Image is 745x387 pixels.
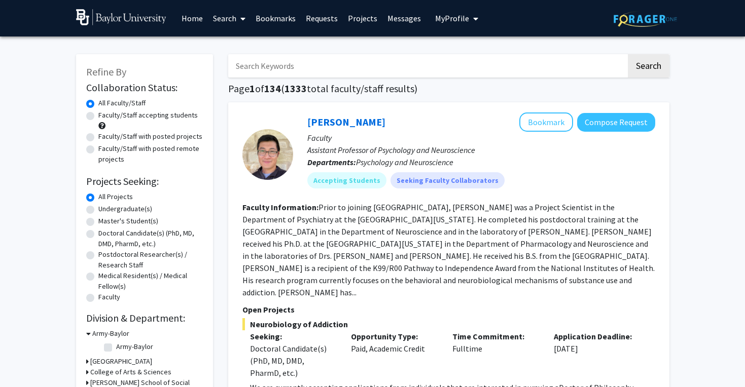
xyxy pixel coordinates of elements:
[228,83,669,95] h1: Page of ( total faculty/staff results)
[577,113,655,132] button: Compose Request to Jacques Nguyen
[250,82,255,95] span: 1
[546,330,648,379] div: [DATE]
[445,330,546,379] div: Fulltime
[98,249,203,270] label: Postdoctoral Researcher(s) / Research Staff
[307,115,385,128] a: [PERSON_NAME]
[382,1,426,36] a: Messages
[98,110,198,121] label: Faculty/Staff accepting students
[242,202,655,297] fg-read-more: Prior to joining [GEOGRAPHIC_DATA], [PERSON_NAME] was a Project Scientist in the Department of Ps...
[307,157,356,167] b: Departments:
[351,330,437,342] p: Opportunity Type:
[343,330,445,379] div: Paid, Academic Credit
[519,112,573,132] button: Add Jacques Nguyen to Bookmarks
[86,175,203,187] h2: Projects Seeking:
[86,65,126,78] span: Refine By
[264,82,281,95] span: 134
[242,303,655,316] p: Open Projects
[86,312,203,324] h2: Division & Department:
[250,342,336,379] div: Doctoral Candidate(s) (PhD, MD, DMD, PharmD, etc.)
[90,356,152,367] h3: [GEOGRAPHIC_DATA]
[98,270,203,292] label: Medical Resident(s) / Medical Fellow(s)
[8,341,43,379] iframe: Chat
[98,216,158,226] label: Master's Student(s)
[86,82,203,94] h2: Collaboration Status:
[251,1,301,36] a: Bookmarks
[285,82,307,95] span: 1333
[250,330,336,342] p: Seeking:
[92,328,129,339] h3: Army-Baylor
[98,228,203,249] label: Doctoral Candidate(s) (PhD, MD, DMD, PharmD, etc.)
[307,132,655,144] p: Faculty
[614,11,677,27] img: ForagerOne Logo
[343,1,382,36] a: Projects
[554,330,640,342] p: Application Deadline:
[98,98,146,108] label: All Faculty/Staff
[176,1,208,36] a: Home
[76,9,167,25] img: Baylor University Logo
[628,54,669,78] button: Search
[301,1,343,36] a: Requests
[242,202,318,212] b: Faculty Information:
[391,172,505,188] mat-chip: Seeking Faculty Collaborators
[98,292,120,302] label: Faculty
[435,13,469,23] span: My Profile
[452,330,539,342] p: Time Commitment:
[228,54,626,78] input: Search Keywords
[98,143,203,165] label: Faculty/Staff with posted remote projects
[307,144,655,156] p: Assistant Professor of Psychology and Neuroscience
[208,1,251,36] a: Search
[356,157,453,167] span: Psychology and Neuroscience
[307,172,386,188] mat-chip: Accepting Students
[98,191,133,202] label: All Projects
[116,341,153,352] label: Army-Baylor
[98,204,152,214] label: Undergraduate(s)
[242,318,655,330] span: Neurobiology of Addiction
[98,131,202,142] label: Faculty/Staff with posted projects
[90,367,171,377] h3: College of Arts & Sciences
